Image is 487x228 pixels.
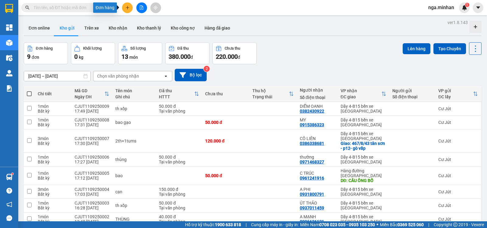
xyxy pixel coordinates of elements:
img: warehouse-icon [6,70,12,76]
span: kg [79,55,83,60]
div: 17:12 [DATE] [75,176,109,181]
div: CJUT1109250004 [75,187,109,192]
img: icon-new-feature [462,5,467,10]
div: Chưa thu [225,46,240,51]
div: Khối lượng [83,46,102,51]
div: CÔ LIÊN [300,136,335,141]
div: 13:48 [DATE] [75,219,109,224]
div: bao gạo [115,120,153,125]
span: question-circle [6,188,12,194]
div: Cư Jút [438,139,478,143]
button: Đơn hàng9đơn [24,42,68,64]
div: Đã thu [177,46,189,51]
div: ÚT THẢO [300,201,335,205]
span: 0 [74,53,78,60]
button: Bộ lọc [175,69,207,81]
span: 13 [121,53,128,60]
div: CJUT1109250008 [75,118,109,122]
div: 1 món [38,104,68,109]
div: 0386338681 [300,141,324,146]
span: Cung cấp máy in - giấy in: [251,221,299,228]
button: Số lượng13món [118,42,162,64]
span: | [246,221,247,228]
div: bao [115,173,153,178]
strong: 0369 525 060 [398,222,424,227]
div: 16:28 [DATE] [75,205,109,210]
button: Kho thanh lý [132,21,166,35]
div: th xốp [115,106,153,111]
div: 0382430922 [300,109,324,114]
button: caret-down [473,2,483,13]
div: 120.000 đ [205,139,247,143]
div: Ngày ĐH [75,94,104,99]
div: Giao: 467/8/43 tân sơn - p12- gò vấp [341,141,386,151]
div: Đơn hàng [36,46,53,51]
button: Trên xe [79,21,104,35]
div: Bất kỳ [38,109,68,114]
div: CJUT1109250002 [75,214,109,219]
div: thường [300,155,335,160]
div: Dãy 4-B15 bến xe [GEOGRAPHIC_DATA] [341,214,386,224]
div: Chi tiết [38,91,68,96]
span: message [6,215,12,221]
div: Cư Jút [438,157,478,162]
div: 3 món [38,187,68,192]
span: đơn [32,55,39,60]
div: Dãy 4-B15 bến xe [GEOGRAPHIC_DATA] [341,201,386,210]
div: Bất kỳ [38,141,68,146]
button: Kho gửi [55,21,79,35]
img: solution-icon [6,85,12,92]
div: th xốp [115,203,153,208]
img: warehouse-icon [6,40,12,46]
img: dashboard-icon [6,24,12,31]
div: 1 món [38,171,68,176]
strong: 1900 633 818 [215,222,241,227]
button: Đơn online [24,21,55,35]
div: Số điện thoại [300,95,335,100]
div: Bất kỳ [38,219,68,224]
strong: 0708 023 035 - 0935 103 250 [319,222,375,227]
div: CJUT1109250007 [75,136,109,141]
div: 1 món [38,155,68,160]
div: Người nhận [300,88,335,93]
span: đ [238,55,240,60]
div: THÙNG [115,217,153,222]
div: Dãy 4-B15 bến xe [GEOGRAPHIC_DATA] [341,104,386,114]
div: 150.000 đ [159,187,199,192]
div: 50.000 đ [159,155,199,160]
span: notification [6,202,12,207]
div: Số điện thoại [392,94,432,99]
div: Ghi chú [115,94,153,99]
div: 0931800791 [300,192,324,197]
span: 220.000 [216,53,238,60]
th: Toggle SortBy [72,86,112,102]
div: DĐ: CẦU ÔNG BỐ [341,178,386,183]
div: ĐC giao [341,94,381,99]
div: MY [300,118,335,122]
div: Bất kỳ [38,160,68,164]
div: ver 1.8.143 [447,19,468,26]
button: Chưa thu220.000đ [212,42,257,64]
div: 17:31 [DATE] [75,122,109,127]
span: món [129,55,138,60]
div: 1 món [38,214,68,219]
div: Số lượng [130,46,146,51]
span: 1 [466,3,468,7]
div: CJUT1109250003 [75,201,109,205]
div: Cư Jút [438,217,478,222]
input: Select a date range. [24,71,90,81]
div: Chưa thu [205,91,247,96]
th: Toggle SortBy [338,86,389,102]
div: Tại văn phòng [159,205,199,210]
img: warehouse-icon [6,174,12,180]
div: Hàng đường [GEOGRAPHIC_DATA] [341,168,386,178]
div: Tại văn phòng [159,160,199,164]
button: Khối lượng0kg [71,42,115,64]
div: 1 món [38,118,68,122]
svg: open [163,74,168,79]
div: 50.000 đ [159,201,199,205]
div: 17:03 [DATE] [75,192,109,197]
div: VP nhận [341,88,381,93]
div: Cư Jút [438,203,478,208]
div: 0915386323 [300,122,324,127]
